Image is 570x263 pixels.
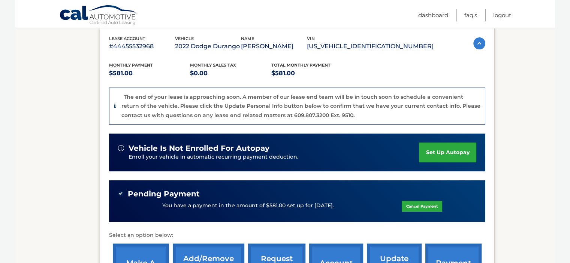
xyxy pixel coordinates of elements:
p: 2022 Dodge Durango [175,41,241,52]
span: Total Monthly Payment [271,62,331,68]
p: Enroll your vehicle in automatic recurring payment deduction. [129,153,419,161]
span: vehicle [175,36,194,41]
a: set up autopay [419,143,476,162]
span: vehicle is not enrolled for autopay [129,144,269,153]
p: #44455532968 [109,41,175,52]
a: FAQ's [464,9,477,21]
p: The end of your lease is approaching soon. A member of our lease end team will be in touch soon t... [121,94,480,119]
p: $581.00 [109,68,190,79]
p: Select an option below: [109,231,485,240]
p: [PERSON_NAME] [241,41,307,52]
p: $0.00 [190,68,271,79]
a: Cancel Payment [402,201,442,212]
a: Logout [493,9,511,21]
p: [US_VEHICLE_IDENTIFICATION_NUMBER] [307,41,434,52]
img: check-green.svg [118,191,123,196]
p: You have a payment in the amount of $581.00 set up for [DATE]. [162,202,334,210]
img: alert-white.svg [118,145,124,151]
img: accordion-active.svg [473,37,485,49]
a: Cal Automotive [59,5,138,27]
p: $581.00 [271,68,353,79]
span: name [241,36,254,41]
span: vin [307,36,315,41]
span: lease account [109,36,145,41]
span: Pending Payment [128,189,200,199]
span: Monthly sales Tax [190,62,236,68]
span: Monthly Payment [109,62,153,68]
a: Dashboard [418,9,448,21]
